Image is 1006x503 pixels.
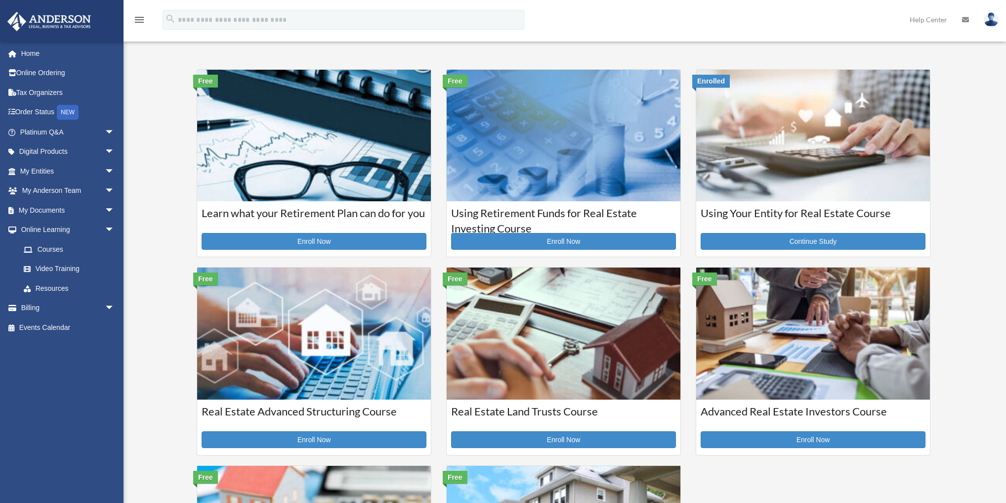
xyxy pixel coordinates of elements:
[443,273,467,285] div: Free
[133,14,145,26] i: menu
[7,200,129,220] a: My Documentsarrow_drop_down
[7,220,129,240] a: Online Learningarrow_drop_down
[7,161,129,181] a: My Entitiesarrow_drop_down
[193,273,218,285] div: Free
[701,206,925,230] h3: Using Your Entity for Real Estate Course
[451,233,676,250] a: Enroll Now
[105,200,125,221] span: arrow_drop_down
[105,298,125,319] span: arrow_drop_down
[443,75,467,88] div: Free
[7,44,129,63] a: Home
[202,206,426,230] h3: Learn what your Retirement Plan can do for you
[7,122,129,142] a: Platinum Q&Aarrow_drop_down
[7,142,129,162] a: Digital Productsarrow_drop_down
[202,431,426,448] a: Enroll Now
[7,63,129,83] a: Online Ordering
[7,298,129,318] a: Billingarrow_drop_down
[4,12,94,31] img: Anderson Advisors Platinum Portal
[202,404,426,429] h3: Real Estate Advanced Structuring Course
[7,83,129,102] a: Tax Organizers
[105,161,125,182] span: arrow_drop_down
[202,233,426,250] a: Enroll Now
[692,75,730,88] div: Enrolled
[14,278,129,298] a: Resources
[7,318,129,337] a: Events Calendar
[57,105,79,120] div: NEW
[443,471,467,484] div: Free
[165,13,176,24] i: search
[14,259,129,279] a: Video Training
[701,431,925,448] a: Enroll Now
[193,471,218,484] div: Free
[451,404,676,429] h3: Real Estate Land Trusts Course
[7,181,129,201] a: My Anderson Teamarrow_drop_down
[105,142,125,162] span: arrow_drop_down
[701,233,925,250] a: Continue Study
[105,220,125,240] span: arrow_drop_down
[692,273,717,285] div: Free
[105,122,125,142] span: arrow_drop_down
[7,102,129,123] a: Order StatusNEW
[14,239,125,259] a: Courses
[133,17,145,26] a: menu
[451,206,676,230] h3: Using Retirement Funds for Real Estate Investing Course
[701,404,925,429] h3: Advanced Real Estate Investors Course
[984,12,999,27] img: User Pic
[105,181,125,201] span: arrow_drop_down
[193,75,218,88] div: Free
[451,431,676,448] a: Enroll Now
